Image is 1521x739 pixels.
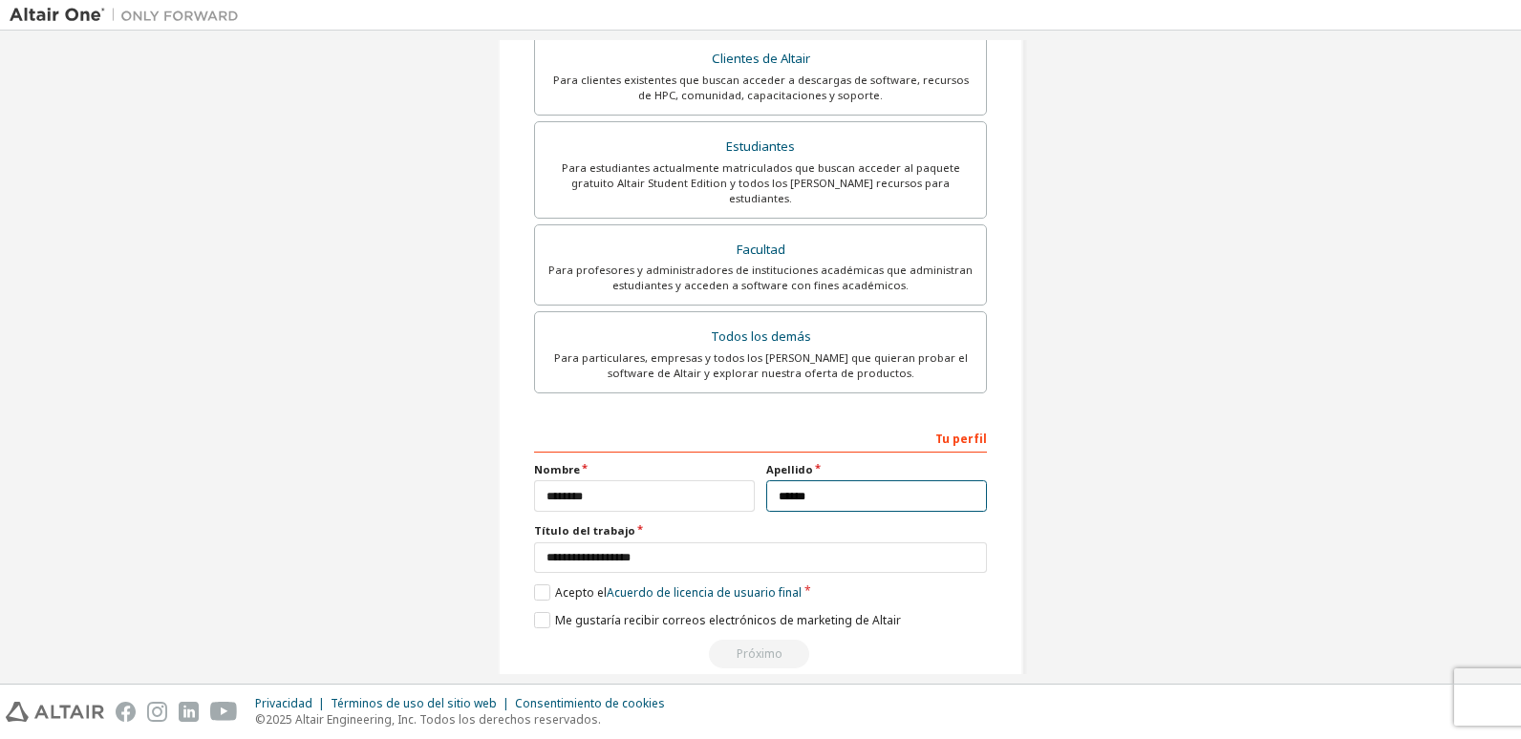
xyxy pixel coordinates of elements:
label: Acepto el [534,584,802,601]
img: youtube.svg [210,702,238,722]
img: instagram.svg [147,702,167,722]
p: © [255,711,676,728]
label: Apellido [766,462,987,477]
div: Todos los demás [546,324,975,350]
div: Para particulares, empresas y todos los [PERSON_NAME] que quieran probar el software de Altair y ... [546,350,975,381]
label: Título del trabajo [534,523,987,538]
label: Me gustaría recibir correos electrónicos de marketing de Altair [534,612,901,628]
div: Para estudiantes actualmente matriculados que buscan acceder al paquete gratuito Altair Student E... [546,160,975,206]
div: Consentimiento de cookies [515,696,676,711]
img: linkedin.svg [179,702,199,722]
img: altair_logo.svg [6,702,104,722]
div: Para clientes existentes que buscan acceder a descargas de software, recursos de HPC, comunidad, ... [546,73,975,103]
div: Para profesores y administradores de instituciones académicas que administran estudiantes y acced... [546,263,975,293]
font: 2025 Altair Engineering, Inc. Todos los derechos reservados. [266,711,601,728]
div: Facultad [546,237,975,264]
div: Clientes de Altair [546,46,975,73]
a: Acuerdo de licencia de usuario final [607,584,802,601]
label: Nombre [534,462,755,477]
div: Términos de uso del sitio web [331,696,515,711]
img: Altair Uno [10,6,248,25]
div: Read and acccept EULA to continue [534,640,987,668]
img: facebook.svg [116,702,136,722]
div: Privacidad [255,696,331,711]
div: Tu perfil [534,422,987,453]
div: Estudiantes [546,134,975,160]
